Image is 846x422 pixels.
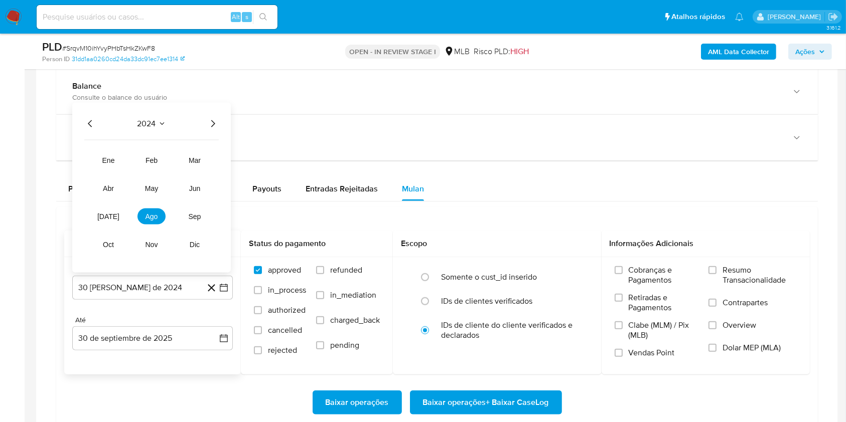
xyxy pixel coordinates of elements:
a: Sair [828,12,838,22]
span: s [245,12,248,22]
b: Person ID [42,55,70,64]
p: OPEN - IN REVIEW STAGE I [345,45,440,59]
a: 31dd1aa0260cd24da33dc91ec7ee1314 [72,55,185,64]
a: Notificações [735,13,744,21]
p: ana.conceicao@mercadolivre.com [768,12,824,22]
span: # SrqvM10ihYvyPHbTsHkZKwF8 [62,43,155,53]
button: AML Data Collector [701,44,776,60]
button: Ações [788,44,832,60]
b: PLD [42,39,62,55]
span: Ações [795,44,815,60]
span: Atalhos rápidos [671,12,725,22]
span: HIGH [510,46,529,57]
button: search-icon [253,10,273,24]
span: 3.161.2 [826,24,841,32]
b: AML Data Collector [708,44,769,60]
span: Alt [232,12,240,22]
span: Risco PLD: [474,46,529,57]
input: Pesquise usuários ou casos... [37,11,277,24]
div: MLB [444,46,470,57]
